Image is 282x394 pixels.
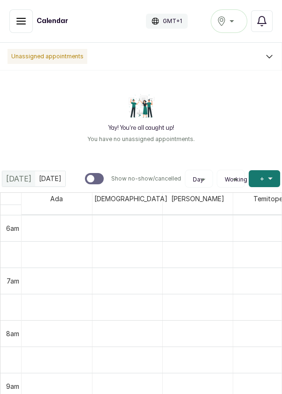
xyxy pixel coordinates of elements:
[4,223,21,233] div: 6am
[2,171,35,186] div: [DATE]
[87,135,195,143] p: You have no unassigned appointments.
[4,381,21,391] div: 9am
[92,193,169,205] span: [DEMOGRAPHIC_DATA]
[108,124,174,132] h2: Yay! You’re all caught up!
[48,193,65,205] span: Ada
[163,17,182,25] p: GMT+1
[249,170,280,187] button: +
[189,176,209,183] button: Day
[5,276,21,286] div: 7am
[193,176,204,183] span: Day
[4,329,21,339] div: 8am
[6,173,31,184] span: [DATE]
[260,174,264,183] span: +
[111,175,181,182] p: Show no-show/cancelled
[8,49,87,64] p: Unassigned appointments
[221,176,241,183] button: Working
[37,16,68,26] h1: Calendar
[169,193,226,205] span: [PERSON_NAME]
[225,176,247,183] span: Working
